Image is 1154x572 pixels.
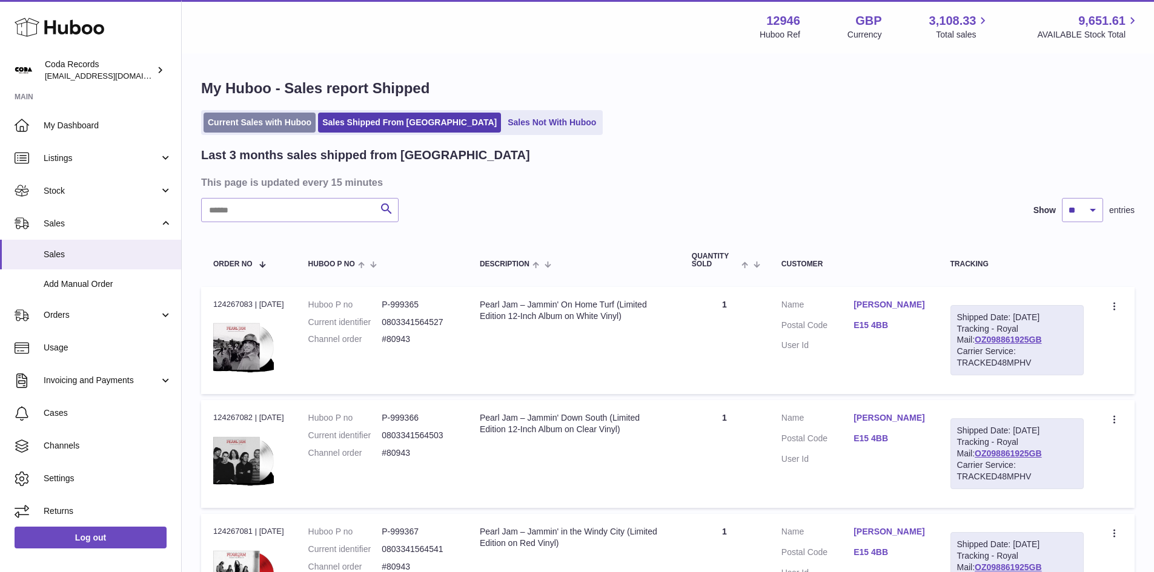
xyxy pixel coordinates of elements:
[855,13,881,29] strong: GBP
[44,375,159,386] span: Invoicing and Payments
[382,430,456,441] dd: 0803341564503
[45,71,178,81] span: [EMAIL_ADDRESS][DOMAIN_NAME]
[204,113,316,133] a: Current Sales with Huboo
[480,260,529,268] span: Description
[318,113,501,133] a: Sales Shipped From [GEOGRAPHIC_DATA]
[44,120,172,131] span: My Dashboard
[1033,205,1056,216] label: Show
[957,539,1077,550] div: Shipped Date: [DATE]
[950,305,1084,375] div: Tracking - Royal Mail:
[781,526,854,541] dt: Name
[847,29,882,41] div: Currency
[854,433,926,444] a: E15 4BB
[308,334,382,345] dt: Channel order
[382,412,456,424] dd: P-999366
[382,526,456,537] dd: P-999367
[781,260,926,268] div: Customer
[781,320,854,334] dt: Postal Code
[201,79,1135,98] h1: My Huboo - Sales report Shipped
[44,249,172,260] span: Sales
[308,412,382,424] dt: Huboo P no
[44,505,172,517] span: Returns
[854,412,926,424] a: [PERSON_NAME]
[854,299,926,311] a: [PERSON_NAME]
[503,113,600,133] a: Sales Not With Huboo
[950,260,1084,268] div: Tracking
[781,547,854,561] dt: Postal Code
[308,430,382,441] dt: Current identifier
[692,252,738,268] span: Quantity Sold
[44,309,159,321] span: Orders
[382,447,456,459] dd: #80943
[44,278,172,290] span: Add Manual Order
[44,218,159,229] span: Sales
[44,407,172,419] span: Cases
[308,317,382,328] dt: Current identifier
[213,427,274,493] img: 129461721731859.png
[975,449,1042,458] a: OZ098861925GB
[854,547,926,558] a: E15 4BB
[480,412,668,435] div: Pearl Jam – Jammin' Down South (Limited Edition 12-Inch Album on Clear Vinyl)
[308,447,382,459] dt: Channel order
[781,453,854,465] dt: User Id
[44,342,172,353] span: Usage
[44,153,159,164] span: Listings
[854,526,926,537] a: [PERSON_NAME]
[957,459,1077,482] div: Carrier Service: TRACKED48MPHV
[382,299,456,311] dd: P-999365
[781,433,854,447] dt: Postal Code
[213,260,253,268] span: Order No
[975,335,1042,344] a: OZ098861925GB
[975,562,1042,572] a: OZ098861925GB
[44,473,172,484] span: Settings
[201,147,530,163] h2: Last 3 months sales shipped from [GEOGRAPHIC_DATA]
[680,400,769,508] td: 1
[213,412,284,423] div: 124267082 | [DATE]
[854,320,926,331] a: E15 4BB
[382,544,456,555] dd: 0803341564541
[1109,205,1135,216] span: entries
[957,346,1077,369] div: Carrier Service: TRACKED48MPHV
[957,312,1077,323] div: Shipped Date: [DATE]
[213,314,274,379] img: 129461721736343.png
[15,61,33,79] img: internalAdmin-12946@internal.huboo.com
[929,13,990,41] a: 3,108.33 Total sales
[1037,13,1139,41] a: 9,651.61 AVAILABLE Stock Total
[308,526,382,537] dt: Huboo P no
[781,299,854,314] dt: Name
[45,59,154,82] div: Coda Records
[929,13,977,29] span: 3,108.33
[382,334,456,345] dd: #80943
[1078,13,1126,29] span: 9,651.61
[213,299,284,310] div: 124267083 | [DATE]
[480,299,668,322] div: Pearl Jam – Jammin' On Home Turf (Limited Edition 12-Inch Album on White Vinyl)
[950,418,1084,488] div: Tracking - Royal Mail:
[781,412,854,427] dt: Name
[1037,29,1139,41] span: AVAILABLE Stock Total
[480,526,668,549] div: Pearl Jam – Jammin' in the Windy City (Limited Edition on Red Vinyl)
[308,544,382,555] dt: Current identifier
[44,185,159,197] span: Stock
[680,287,769,395] td: 1
[760,29,800,41] div: Huboo Ref
[201,176,1132,189] h3: This page is updated every 15 minutes
[382,317,456,328] dd: 0803341564527
[308,299,382,311] dt: Huboo P no
[308,260,355,268] span: Huboo P no
[766,13,800,29] strong: 12946
[213,526,284,537] div: 124267081 | [DATE]
[15,527,167,548] a: Log out
[781,340,854,351] dt: User Id
[957,425,1077,436] div: Shipped Date: [DATE]
[44,440,172,452] span: Channels
[936,29,990,41] span: Total sales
